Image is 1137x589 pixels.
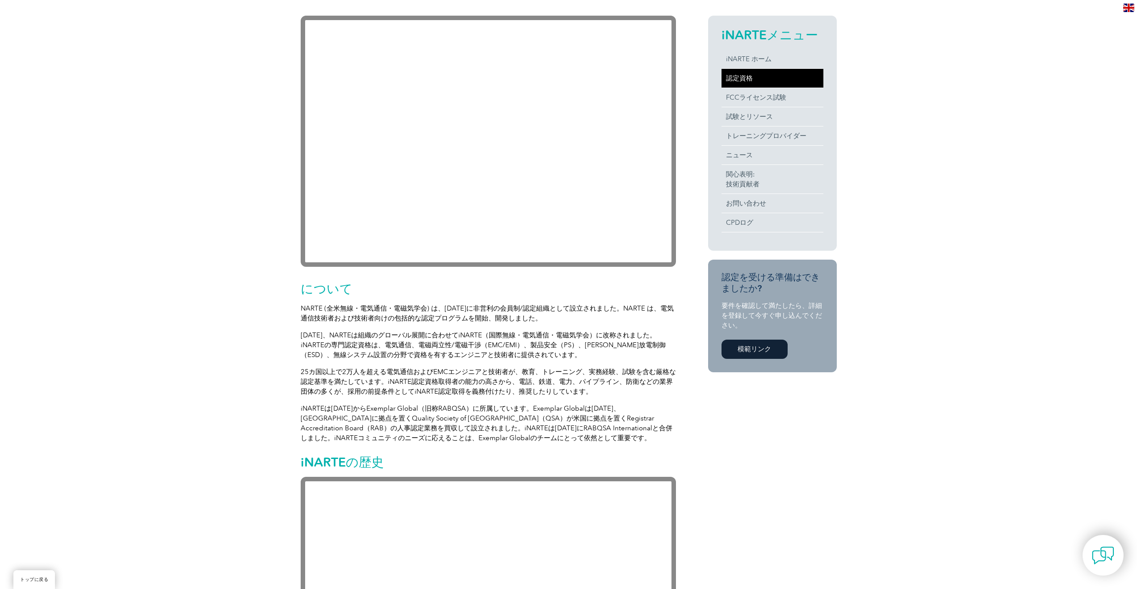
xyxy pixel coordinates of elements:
img: contact-chat.png [1092,544,1114,567]
font: について [301,281,352,296]
iframe: YouTubeビデオプレーヤー [301,16,676,267]
a: 関心表明:技術貢献者 [722,165,823,194]
font: 関心表明: [726,170,755,178]
a: お問い合わせ [722,194,823,213]
font: 認定を受ける準備はできましたか? [722,272,820,294]
font: iNARTE ホーム [726,55,772,63]
a: トップに戻る [13,570,55,589]
font: [DATE]、NARTEは組織のグローバル展開に合わせてiNARTE（国際無線・電気通信・電磁気学会）に改称されました。iNARTEの専門認定資格は、電気通信、電磁両立性/電磁干渉（EMC/EM... [301,331,666,359]
a: CPDログ [722,213,823,232]
font: ニュース [726,151,753,159]
font: 試験とリソース [726,113,773,121]
a: ニュース [722,146,823,164]
font: トレーニングプロバイダー [726,132,806,140]
a: トレーニングプロバイダー [722,126,823,145]
font: 認定資格 [726,74,753,82]
a: 試験とリソース [722,107,823,126]
font: 要件を確認して満たしたら、詳細を登録して今すぐ申し込んでください。 [722,302,822,329]
font: 模範リンク [738,345,771,353]
font: iNARTEの歴史 [301,454,384,470]
font: iNARTEは[DATE]からExemplar Global（旧称RABQSA）に所属しています。Exemplar Globalは[DATE]、[GEOGRAPHIC_DATA]に拠点を置くQu... [301,404,672,442]
font: 25カ国以上で2万人を超える電気通信およびEMCエンジニアと技術者が、教育、トレーニング、実務経験、試験を含む厳格な認定基準を満たしています。iNARTE認定資格取得者の能力の高さから、電話、鉄... [301,368,676,395]
a: FCCライセンス試験 [722,88,823,107]
a: iNARTE ホーム [722,50,823,68]
font: 技術貢献者 [726,180,759,188]
font: トップに戻る [20,577,48,582]
font: CPDログ [726,219,753,227]
a: 模範リンク [722,340,788,359]
font: NARTE (全米無線・電気通信・電磁気学会) は、[DATE]に非営利の会員制/認定組織として設立されました。NARTE は、電気通信技術者および技術者向けの包括的な認定プログラムを開始、開発... [301,304,674,322]
img: en [1123,4,1134,12]
font: お問い合わせ [726,199,766,207]
font: iNARTEメニュー [722,27,818,42]
font: FCCライセンス試験 [726,93,786,101]
a: 認定資格 [722,69,823,88]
